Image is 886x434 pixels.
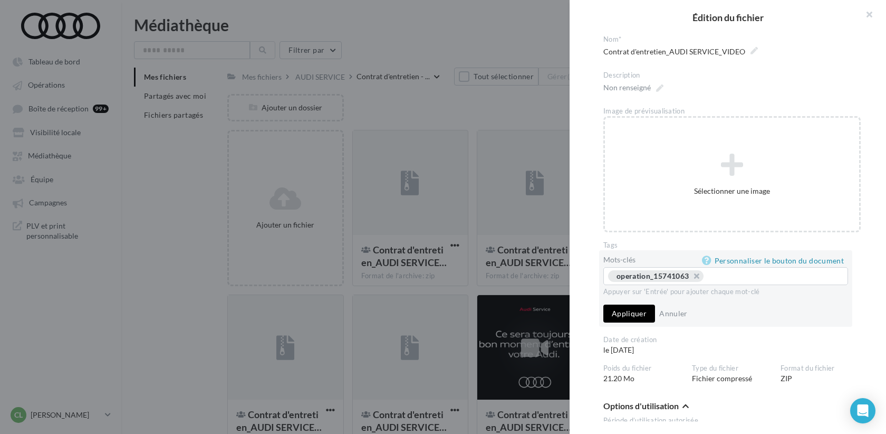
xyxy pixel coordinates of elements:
[603,335,683,345] div: Date de création
[603,305,655,323] button: Appliquer
[702,254,848,267] a: Personnaliser le bouton du document
[603,335,692,355] div: le [DATE]
[603,364,683,373] div: Poids du fichier
[603,44,758,59] span: Contrat d'entretien_AUDI SERVICE_VIDEO
[603,256,635,263] label: Mots-clés
[603,241,861,250] div: Tags
[603,287,848,297] div: Appuyer sur 'Entrée' pour ajouter chaque mot-clé
[603,80,663,95] span: Non renseigné
[603,402,679,410] span: Options d'utilisation
[655,307,691,320] button: Annuler
[605,186,859,196] div: Sélectionner une image
[692,364,772,373] div: Type du fichier
[603,107,861,116] div: Image de prévisualisation
[603,416,861,426] div: Période d’utilisation autorisée
[603,401,689,413] button: Options d'utilisation
[617,271,689,280] div: operation_15741063
[692,364,781,384] div: Fichier compressé
[781,364,869,384] div: ZIP
[603,364,692,384] div: 21.20 Mo
[603,71,861,80] div: Description
[586,13,869,22] h2: Édition du fichier
[850,398,875,423] div: Open Intercom Messenger
[781,364,861,373] div: Format du fichier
